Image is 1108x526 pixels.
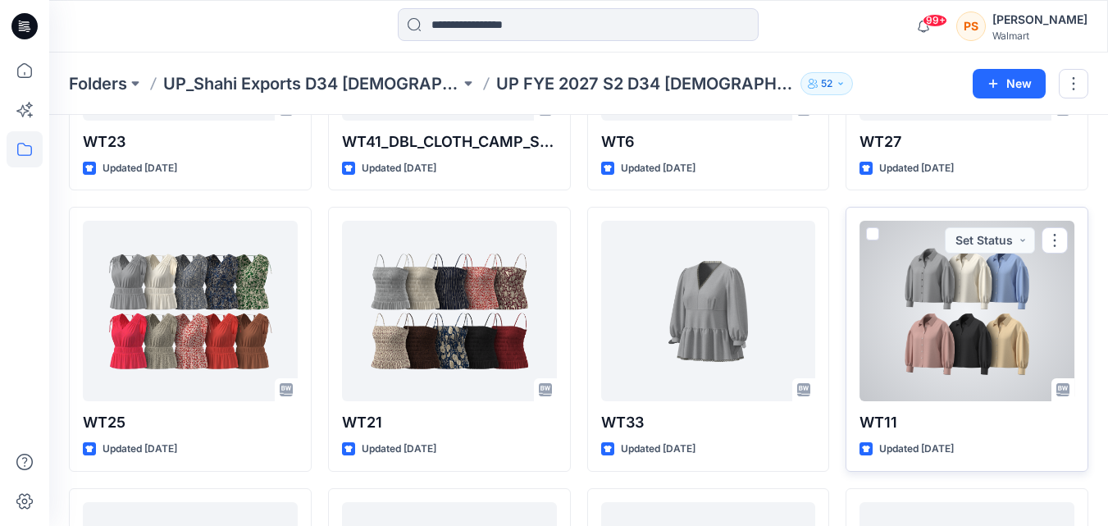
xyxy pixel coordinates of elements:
[956,11,986,41] div: PS
[496,72,793,95] p: UP FYE 2027 S2 D34 [DEMOGRAPHIC_DATA] Woven Tops
[859,130,1074,153] p: WT27
[973,69,1046,98] button: New
[923,14,947,27] span: 99+
[163,72,460,95] a: UP_Shahi Exports D34 [DEMOGRAPHIC_DATA] Tops
[342,221,557,401] a: WT21
[342,411,557,434] p: WT21
[601,130,816,153] p: WT6
[621,441,695,458] p: Updated [DATE]
[83,411,298,434] p: WT25
[83,130,298,153] p: WT23
[362,441,436,458] p: Updated [DATE]
[859,221,1074,401] a: WT11
[362,160,436,177] p: Updated [DATE]
[859,411,1074,434] p: WT11
[103,441,177,458] p: Updated [DATE]
[992,30,1087,42] div: Walmart
[342,130,557,153] p: WT41_DBL_CLOTH_CAMP_SHIRT
[601,411,816,434] p: WT33
[821,75,832,93] p: 52
[103,160,177,177] p: Updated [DATE]
[69,72,127,95] a: Folders
[879,441,954,458] p: Updated [DATE]
[621,160,695,177] p: Updated [DATE]
[800,72,853,95] button: 52
[601,221,816,401] a: WT33
[879,160,954,177] p: Updated [DATE]
[83,221,298,401] a: WT25
[992,10,1087,30] div: [PERSON_NAME]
